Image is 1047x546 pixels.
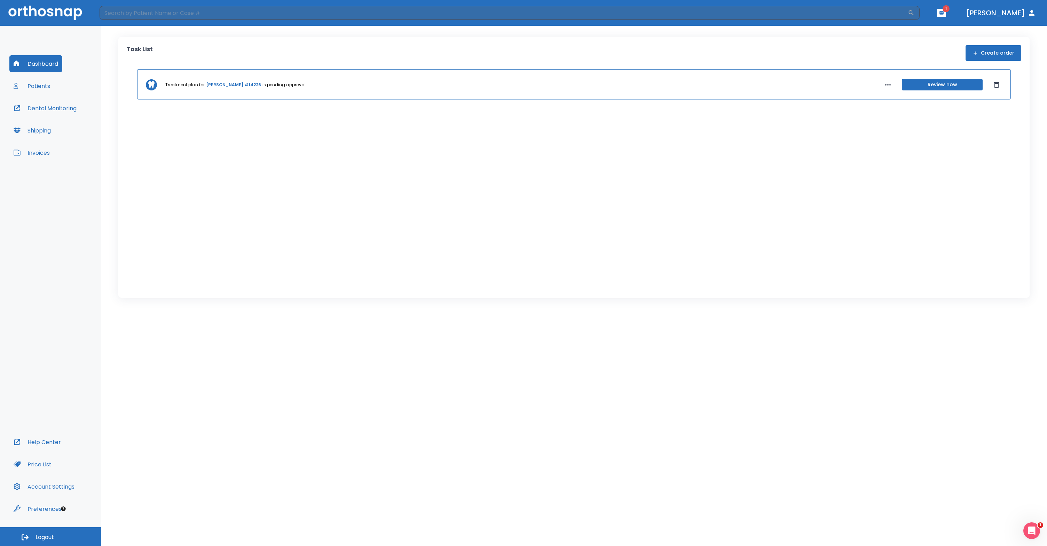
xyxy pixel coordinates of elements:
[991,79,1002,90] button: Dismiss
[60,506,66,512] div: Tooltip anchor
[9,434,65,450] button: Help Center
[165,82,205,88] p: Treatment plan for
[9,122,55,139] button: Shipping
[206,82,261,88] a: [PERSON_NAME] #14226
[1038,522,1043,528] span: 1
[100,6,908,20] input: Search by Patient Name or Case #
[943,5,950,12] span: 1
[902,79,983,90] button: Review now
[8,6,82,20] img: Orthosnap
[9,78,54,94] button: Patients
[9,144,54,161] button: Invoices
[262,82,306,88] p: is pending approval
[9,500,66,517] button: Preferences
[9,100,81,117] button: Dental Monitoring
[1023,522,1040,539] iframe: Intercom live chat
[9,55,62,72] button: Dashboard
[36,533,54,541] span: Logout
[127,45,153,61] p: Task List
[9,456,56,473] button: Price List
[966,45,1021,61] button: Create order
[9,478,79,495] button: Account Settings
[963,7,1039,19] button: [PERSON_NAME]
